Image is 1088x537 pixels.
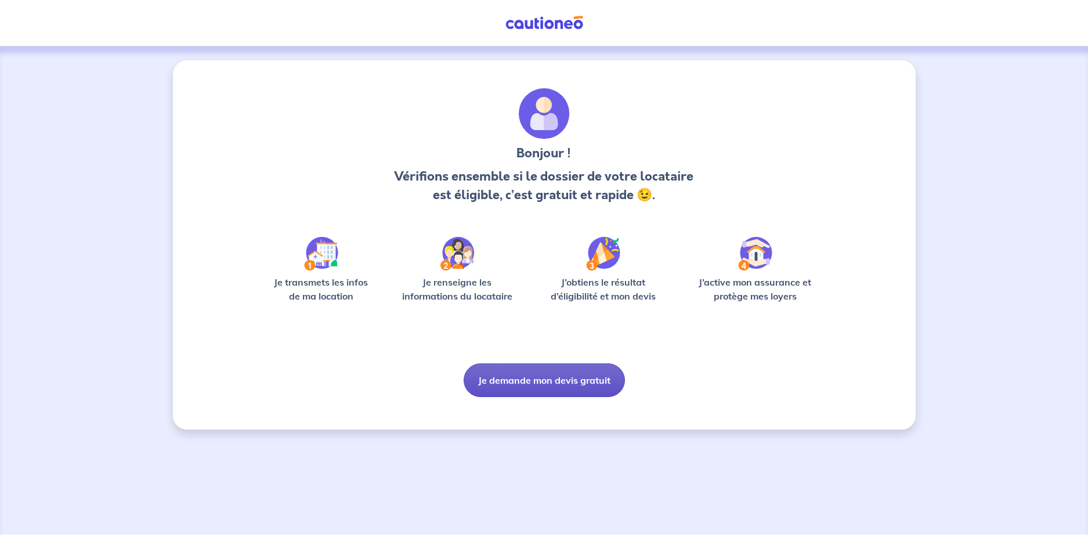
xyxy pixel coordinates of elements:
img: /static/90a569abe86eec82015bcaae536bd8e6/Step-1.svg [304,237,338,271]
img: /static/bfff1cf634d835d9112899e6a3df1a5d/Step-4.svg [738,237,772,271]
p: J’obtiens le résultat d’éligibilité et mon devis [538,275,669,303]
img: Cautioneo [501,16,588,30]
img: archivate [519,88,570,139]
h3: Bonjour ! [391,144,697,163]
p: Vérifions ensemble si le dossier de votre locataire est éligible, c’est gratuit et rapide 😉. [391,167,697,204]
p: J’active mon assurance et protège mes loyers [688,275,823,303]
img: /static/f3e743aab9439237c3e2196e4328bba9/Step-3.svg [586,237,620,271]
p: Je renseigne les informations du locataire [395,275,520,303]
p: Je transmets les infos de ma location [266,275,377,303]
img: /static/c0a346edaed446bb123850d2d04ad552/Step-2.svg [440,237,474,271]
button: Je demande mon devis gratuit [464,363,625,397]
